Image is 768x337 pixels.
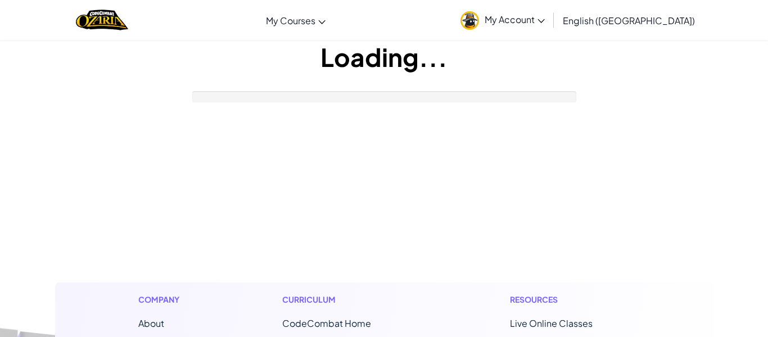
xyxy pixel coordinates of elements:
h1: Curriculum [282,294,418,305]
a: My Account [455,2,550,38]
a: Live Online Classes [510,317,593,329]
a: Ozaria by CodeCombat logo [76,8,128,32]
h1: Resources [510,294,630,305]
img: Home [76,8,128,32]
span: English ([GEOGRAPHIC_DATA]) [563,15,695,26]
span: My Courses [266,15,315,26]
span: My Account [485,14,545,25]
img: avatar [460,11,479,30]
a: My Courses [260,5,331,35]
a: About [138,317,164,329]
a: English ([GEOGRAPHIC_DATA]) [557,5,701,35]
span: CodeCombat Home [282,317,371,329]
h1: Company [138,294,191,305]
